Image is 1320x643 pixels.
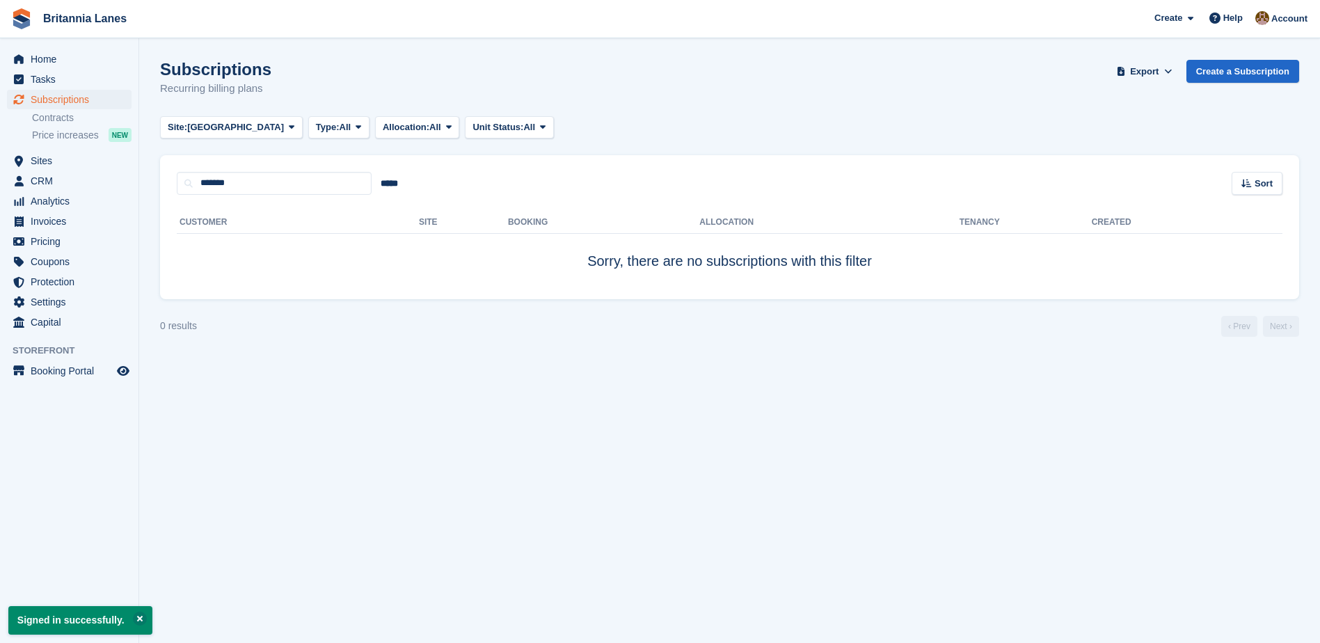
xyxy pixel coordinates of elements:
span: Type: [316,120,340,134]
span: All [429,120,441,134]
button: Allocation: All [375,116,460,139]
a: Previous [1221,316,1257,337]
span: Unit Status: [472,120,523,134]
h1: Subscriptions [160,60,271,79]
span: Analytics [31,191,114,211]
a: menu [7,171,132,191]
a: menu [7,232,132,251]
th: Customer [177,212,419,234]
span: Tasks [31,70,114,89]
nav: Page [1218,316,1302,337]
div: 0 results [160,319,197,333]
span: Help [1223,11,1243,25]
a: menu [7,151,132,170]
span: Export [1130,65,1159,79]
span: Coupons [31,252,114,271]
th: Site [419,212,508,234]
a: menu [7,212,132,231]
a: menu [7,70,132,89]
span: Invoices [31,212,114,231]
span: Pricing [31,232,114,251]
a: menu [7,312,132,332]
a: menu [7,252,132,271]
th: Booking [508,212,699,234]
span: Sites [31,151,114,170]
p: Signed in successfully. [8,606,152,635]
th: Created [1092,212,1282,234]
th: Tenancy [960,212,1008,234]
a: menu [7,191,132,211]
span: Site: [168,120,187,134]
span: Sorry, there are no subscriptions with this filter [587,253,872,269]
a: Create a Subscription [1186,60,1299,83]
a: menu [7,49,132,69]
a: Preview store [115,363,132,379]
span: Settings [31,292,114,312]
span: All [340,120,351,134]
img: Admin [1255,11,1269,25]
a: Next [1263,316,1299,337]
span: Protection [31,272,114,292]
span: Capital [31,312,114,332]
a: Price increases NEW [32,127,132,143]
a: Britannia Lanes [38,7,132,30]
button: Type: All [308,116,369,139]
img: stora-icon-8386f47178a22dfd0bd8f6a31ec36ba5ce8667c1dd55bd0f319d3a0aa187defe.svg [11,8,32,29]
th: Allocation [699,212,959,234]
span: Storefront [13,344,138,358]
a: menu [7,292,132,312]
span: [GEOGRAPHIC_DATA] [187,120,284,134]
span: Home [31,49,114,69]
button: Unit Status: All [465,116,553,139]
a: Contracts [32,111,132,125]
span: CRM [31,171,114,191]
span: Account [1271,12,1307,26]
a: menu [7,90,132,109]
button: Export [1114,60,1175,83]
a: menu [7,272,132,292]
button: Site: [GEOGRAPHIC_DATA] [160,116,303,139]
p: Recurring billing plans [160,81,271,97]
span: All [523,120,535,134]
span: Allocation: [383,120,429,134]
span: Sort [1255,177,1273,191]
a: menu [7,361,132,381]
span: Subscriptions [31,90,114,109]
span: Price increases [32,129,99,142]
span: Create [1154,11,1182,25]
div: NEW [109,128,132,142]
span: Booking Portal [31,361,114,381]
